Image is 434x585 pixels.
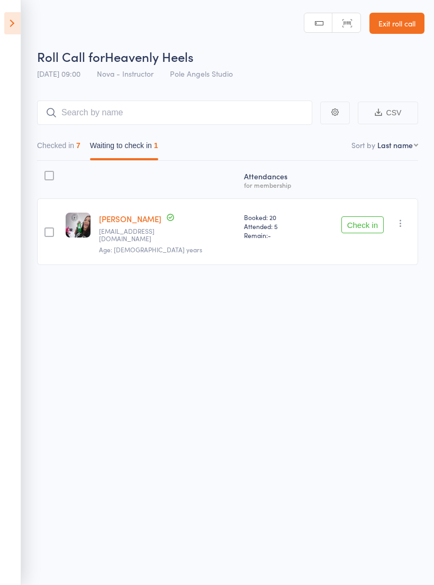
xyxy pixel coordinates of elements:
[244,181,308,188] div: for membership
[37,68,80,79] span: [DATE] 09:00
[358,102,418,124] button: CSV
[105,48,194,65] span: Heavenly Heels
[99,245,202,254] span: Age: [DEMOGRAPHIC_DATA] years
[66,213,91,237] img: image1751676379.png
[37,100,312,125] input: Search by name
[99,213,161,224] a: [PERSON_NAME]
[170,68,233,79] span: Pole Angels Studio
[97,68,153,79] span: Nova - Instructor
[240,166,312,194] div: Atten­dances
[37,136,80,160] button: Checked in7
[99,227,168,243] small: tahneesimon2388@gmail.com
[341,216,384,233] button: Check in
[351,140,375,150] label: Sort by
[268,231,271,240] span: -
[244,231,308,240] span: Remain:
[369,13,424,34] a: Exit roll call
[76,141,80,150] div: 7
[154,141,158,150] div: 1
[244,222,308,231] span: Attended: 5
[244,213,308,222] span: Booked: 20
[37,48,105,65] span: Roll Call for
[90,136,158,160] button: Waiting to check in1
[377,140,413,150] div: Last name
